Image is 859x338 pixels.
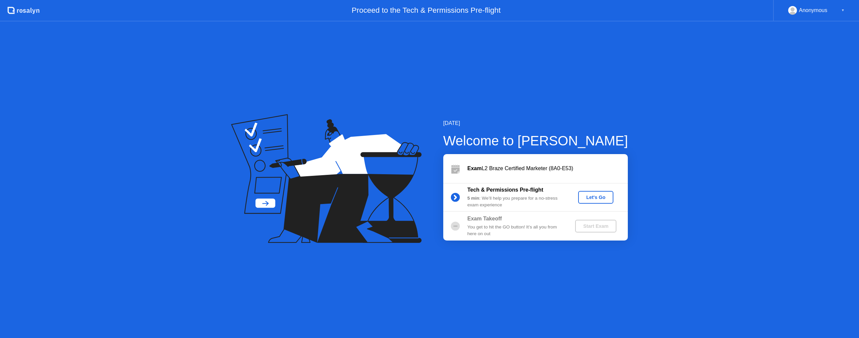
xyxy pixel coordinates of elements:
b: Exam [467,165,482,171]
div: : We’ll help you prepare for a no-stress exam experience [467,195,564,209]
div: You get to hit the GO button! It’s all you from here on out [467,224,564,238]
div: Start Exam [578,223,614,229]
div: ▼ [841,6,845,15]
b: Tech & Permissions Pre-flight [467,187,543,193]
div: Welcome to [PERSON_NAME] [443,131,628,151]
div: Anonymous [799,6,827,15]
div: [DATE] [443,119,628,127]
button: Let's Go [578,191,613,204]
b: Exam Takeoff [467,216,502,221]
div: L2 Braze Certified Marketer (8A0-E53) [467,164,628,173]
button: Start Exam [575,220,616,232]
b: 5 min [467,196,479,201]
div: Let's Go [581,195,611,200]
